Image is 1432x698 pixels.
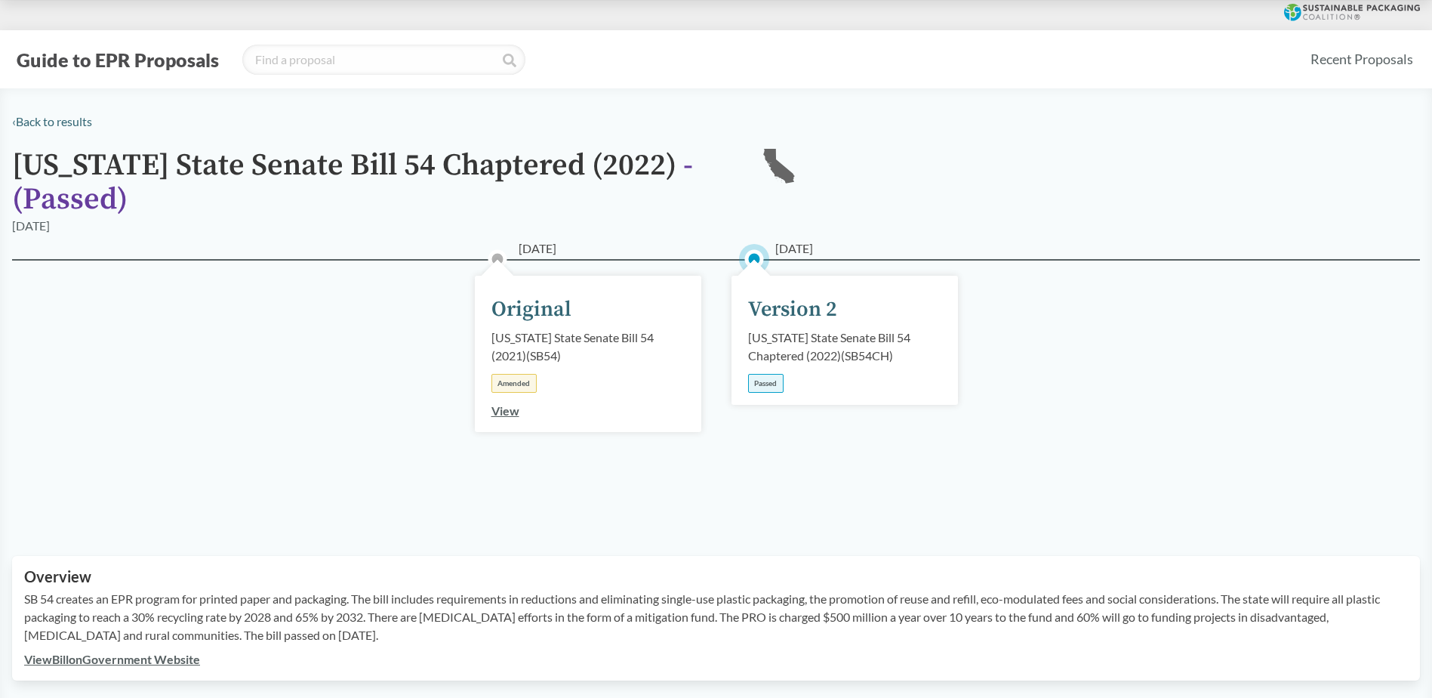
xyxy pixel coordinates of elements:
p: SB 54 creates an EPR program for printed paper and packaging. The bill includes requirements in r... [24,590,1408,644]
div: Original [491,294,571,326]
a: Recent Proposals [1304,42,1420,76]
span: [DATE] [519,239,556,258]
input: Find a proposal [242,45,525,75]
button: Guide to EPR Proposals [12,48,223,72]
span: - ( Passed ) [12,147,693,218]
div: [US_STATE] State Senate Bill 54 (2021) ( SB54 ) [491,329,685,365]
span: [DATE] [775,239,813,258]
div: Passed [748,374,784,393]
h1: [US_STATE] State Senate Bill 54 Chaptered (2022) [12,149,737,217]
a: ‹Back to results [12,114,92,128]
a: ViewBillonGovernment Website [24,652,200,666]
div: Version 2 [748,294,837,326]
a: View [491,403,519,418]
h2: Overview [24,568,1408,585]
div: Amended [491,374,537,393]
div: [US_STATE] State Senate Bill 54 Chaptered (2022) ( SB54CH ) [748,329,941,365]
div: [DATE] [12,217,50,235]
